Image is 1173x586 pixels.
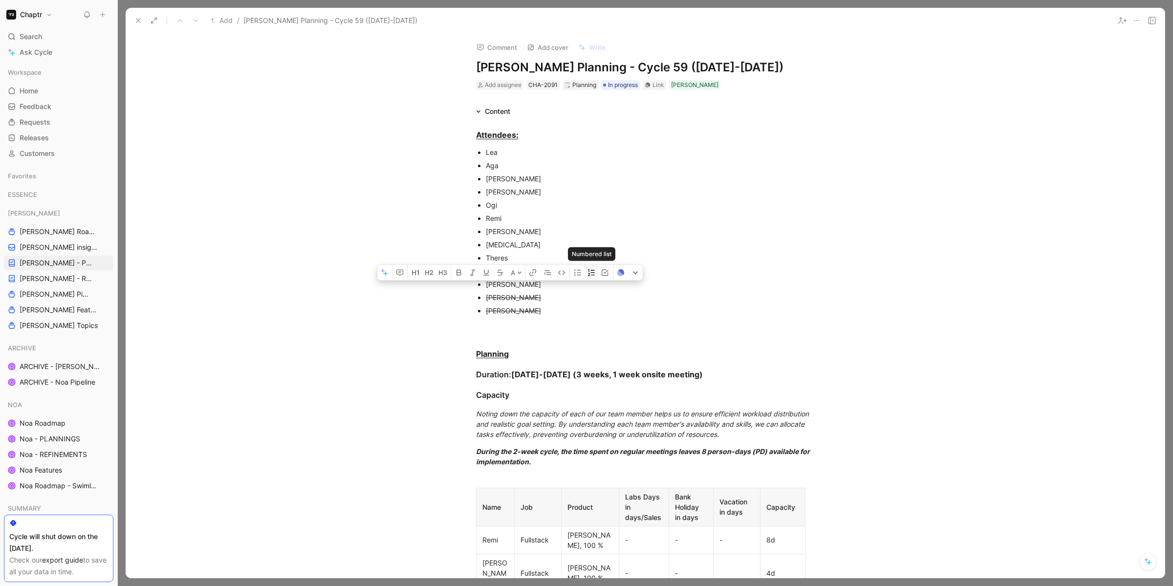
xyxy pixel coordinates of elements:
a: Releases [4,130,113,145]
a: export guide [42,556,83,564]
a: ARCHIVE - Noa Pipeline [4,375,113,390]
div: ESSENCE [4,187,113,205]
div: [PERSON_NAME] [486,174,814,184]
div: NOANoa RoadmapNoa - PLANNINGSNoa - REFINEMENTSNoa FeaturesNoa Roadmap - Swimlanes [4,397,113,493]
div: - [675,535,707,545]
div: [PERSON_NAME], 100 % [567,563,613,583]
div: [PERSON_NAME] [486,279,814,289]
span: [PERSON_NAME] Features [20,305,100,315]
div: [PERSON_NAME], 100 % [567,530,613,550]
div: [PERSON_NAME] [671,80,718,90]
button: A [508,265,525,281]
span: Add assignee [485,81,521,88]
div: Theres [486,253,814,263]
a: [PERSON_NAME] - PLANNINGS [4,256,113,270]
a: Noa Roadmap [4,416,113,431]
a: [PERSON_NAME] Pipeline [4,287,113,302]
u: Planning [476,349,509,359]
span: / [237,15,239,26]
a: Noa Features [4,463,113,477]
div: CHA-2091 [528,80,558,90]
div: Capacity [766,502,799,512]
div: Content [472,106,514,117]
span: Write [589,43,606,52]
a: [PERSON_NAME] Topics [4,318,113,333]
a: ARCHIVE - [PERSON_NAME] Pipeline [4,359,113,374]
span: [PERSON_NAME] insights [20,242,100,252]
span: [PERSON_NAME] - PLANNINGS [20,258,94,268]
span: [PERSON_NAME] - REFINEMENTS [20,274,95,283]
span: Noa Roadmap [20,418,65,428]
div: Name [482,502,508,512]
div: Link [652,80,664,90]
div: Bank Holiday in days [675,492,707,522]
div: Workspace [4,65,113,80]
div: In progress [601,80,640,90]
span: ESSENCE [8,190,37,199]
button: ChaptrChaptr [4,8,55,22]
div: Content [485,106,510,117]
div: Vacation in days [719,497,754,517]
div: Search [4,29,113,44]
a: [PERSON_NAME] Roadmap - open items [4,224,113,239]
div: SUMMARY [4,501,113,516]
div: Ogi [486,200,814,210]
span: Requests [20,117,50,127]
div: Check our to save all your data in time. [9,554,108,578]
a: Noa - PLANNINGS [4,432,113,446]
a: Noa - REFINEMENTS [4,447,113,462]
div: - [675,568,707,578]
a: Customers [4,146,113,161]
div: - [625,568,663,578]
div: [MEDICAL_DATA] [486,239,814,250]
div: ARCHIVE [4,341,113,355]
span: Noa - REFINEMENTS [20,450,87,459]
div: Remi [482,535,508,545]
button: Add cover [522,41,573,54]
a: Home [4,84,113,98]
span: ARCHIVE - [PERSON_NAME] Pipeline [20,362,103,371]
span: [PERSON_NAME] Topics [20,321,98,330]
div: ESSENCE [4,187,113,202]
div: Fullstack [521,568,555,578]
div: SUMMARY [4,501,113,519]
div: ARCHIVEARCHIVE - [PERSON_NAME] PipelineARCHIVE - Noa Pipeline [4,341,113,390]
span: ARCHIVE - Noa Pipeline [20,377,95,387]
span: Home [20,86,38,96]
a: [PERSON_NAME] - REFINEMENTS [4,271,113,286]
div: Remi [486,213,814,223]
img: 🗒️ [565,82,570,88]
div: 8d [766,535,799,545]
div: Favorites [4,169,113,183]
em: During the 2-week cycle, the time spent on regular meetings leaves 8 person-days (PD) available f... [476,447,811,466]
a: Requests [4,115,113,130]
div: NOA [4,397,113,412]
div: Lea [486,147,814,157]
span: [PERSON_NAME] Pipeline [20,289,91,299]
div: Duration: [476,369,814,380]
a: Ask Cycle [4,45,113,60]
span: NOA [8,400,22,410]
button: Comment [472,41,521,54]
div: Fullstack [521,535,555,545]
div: [PERSON_NAME] [486,226,814,237]
span: Workspace [8,67,42,77]
div: [PERSON_NAME] [486,187,814,197]
div: - [719,535,754,545]
div: Aga [486,160,814,171]
span: Releases [20,133,49,143]
div: - [625,535,663,545]
span: Noa - PLANNINGS [20,434,80,444]
a: [PERSON_NAME] Features [4,303,113,317]
button: Write [574,41,610,54]
span: [PERSON_NAME] [8,208,60,218]
h1: [PERSON_NAME] Planning - Cycle 59 ([DATE]-[DATE]) [476,60,814,75]
span: In progress [608,80,638,90]
span: ARCHIVE [8,343,36,353]
h1: Chaptr [20,10,42,19]
span: Favorites [8,171,36,181]
div: Cycle will shut down on the [DATE]. [9,531,108,554]
div: [PERSON_NAME] [4,206,113,220]
span: [PERSON_NAME] Planning - Cycle 59 ([DATE]-[DATE]) [243,15,417,26]
span: Noa Features [20,465,62,475]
